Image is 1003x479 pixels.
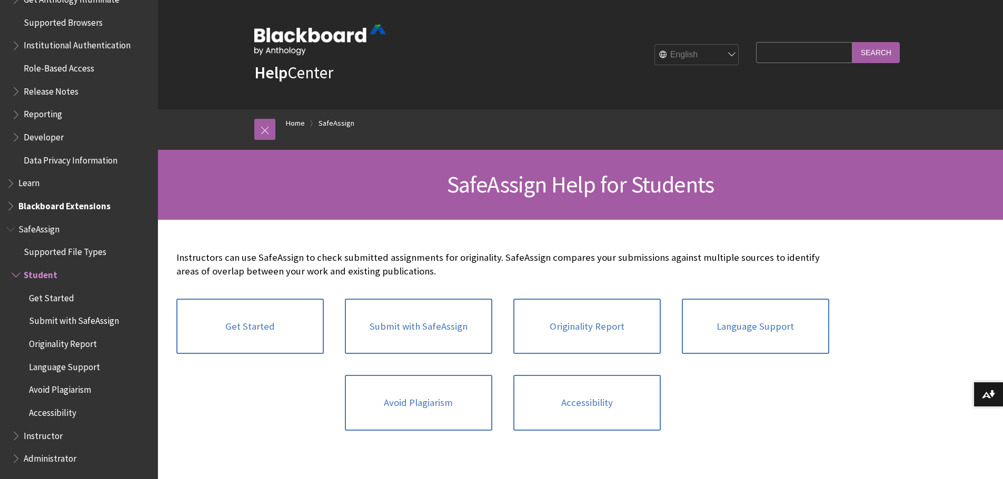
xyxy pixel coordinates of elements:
img: Blackboard by Anthology [254,25,386,55]
span: Release Notes [24,83,78,97]
a: SafeAssign [319,117,354,130]
span: Administrator [24,450,76,464]
a: Language Support [682,299,829,354]
span: Role-Based Access [24,59,94,74]
span: Developer [24,128,64,142]
span: Avoid Plagiarism [29,381,91,395]
p: Instructors can use SafeAssign to check submitted assignments for originality. SafeAssign compare... [176,251,829,278]
span: Submit with SafeAssign [29,312,119,327]
input: Search [852,42,900,63]
nav: Book outline for Blackboard Extensions [6,197,152,215]
a: Submit with SafeAssign [345,299,492,354]
a: HelpCenter [254,62,333,83]
span: SafeAssign Help for Students [447,170,714,199]
span: Language Support [29,358,100,372]
nav: Book outline for Blackboard Learn Help [6,175,152,192]
span: Data Privacy Information [24,151,117,166]
a: Home [286,117,305,130]
span: Student [24,266,57,280]
span: Learn [18,175,39,189]
a: Avoid Plagiarism [345,375,492,431]
span: Get Started [29,289,74,303]
span: Institutional Authentication [24,37,131,51]
a: Originality Report [513,299,661,354]
nav: Book outline for Blackboard SafeAssign [6,220,152,467]
strong: Help [254,62,287,83]
span: Originality Report [29,335,97,349]
a: Accessibility [513,375,661,431]
span: Reporting [24,106,62,120]
a: Get Started [176,299,324,354]
select: Site Language Selector [655,45,739,66]
span: Supported Browsers [24,14,103,28]
span: Supported File Types [24,243,106,258]
span: Instructor [24,427,63,441]
span: Accessibility [29,404,76,418]
span: Blackboard Extensions [18,197,111,211]
span: SafeAssign [18,220,59,235]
